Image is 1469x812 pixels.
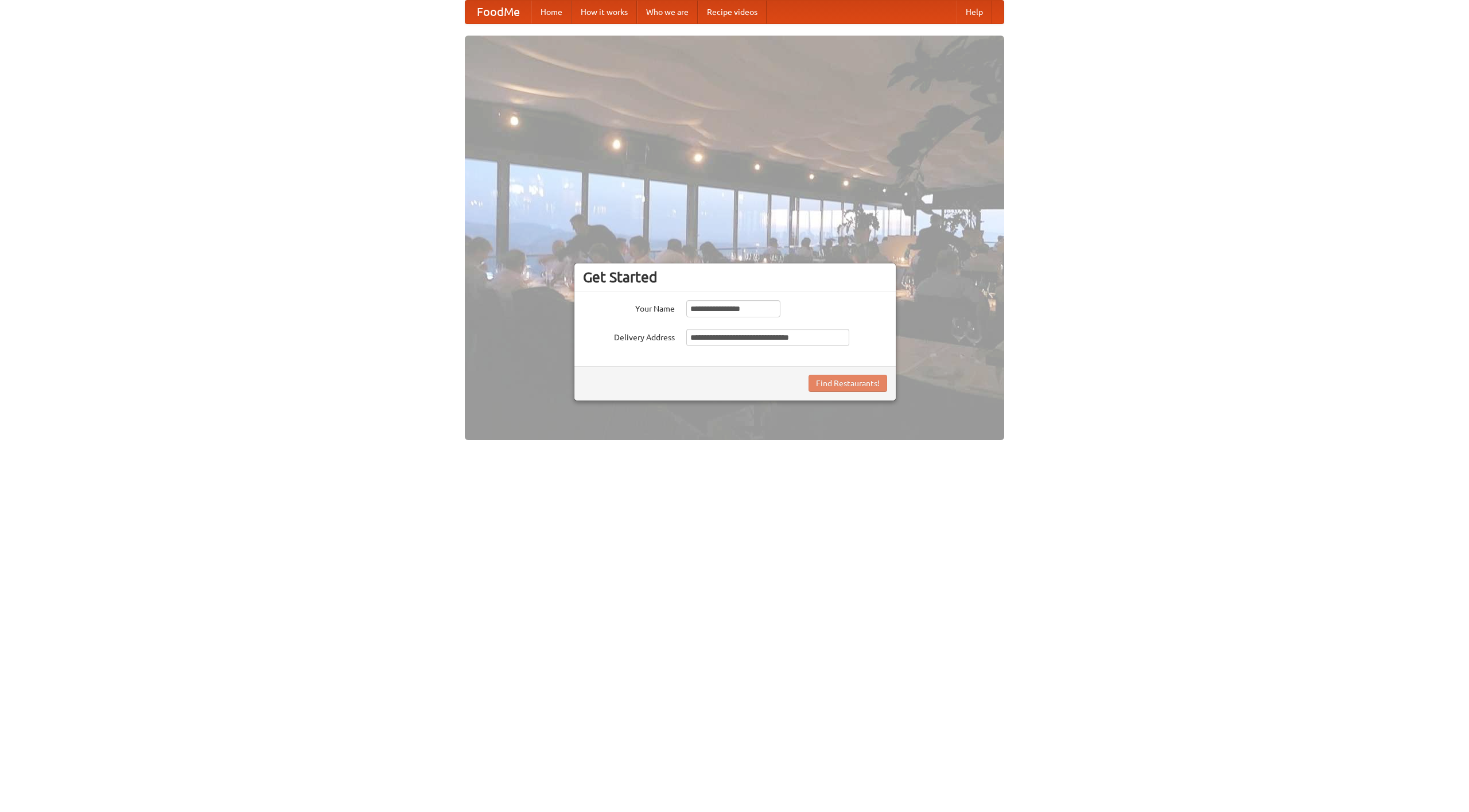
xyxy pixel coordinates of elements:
a: FoodMe [465,1,531,24]
button: Find Restaurants! [809,375,887,392]
label: Your Name [583,300,675,314]
a: Recipe videos [698,1,767,24]
a: Help [957,1,992,24]
a: Who we are [637,1,698,24]
a: How it works [572,1,637,24]
h3: Get Started [583,269,887,286]
label: Delivery Address [583,329,675,343]
a: Home [531,1,572,24]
